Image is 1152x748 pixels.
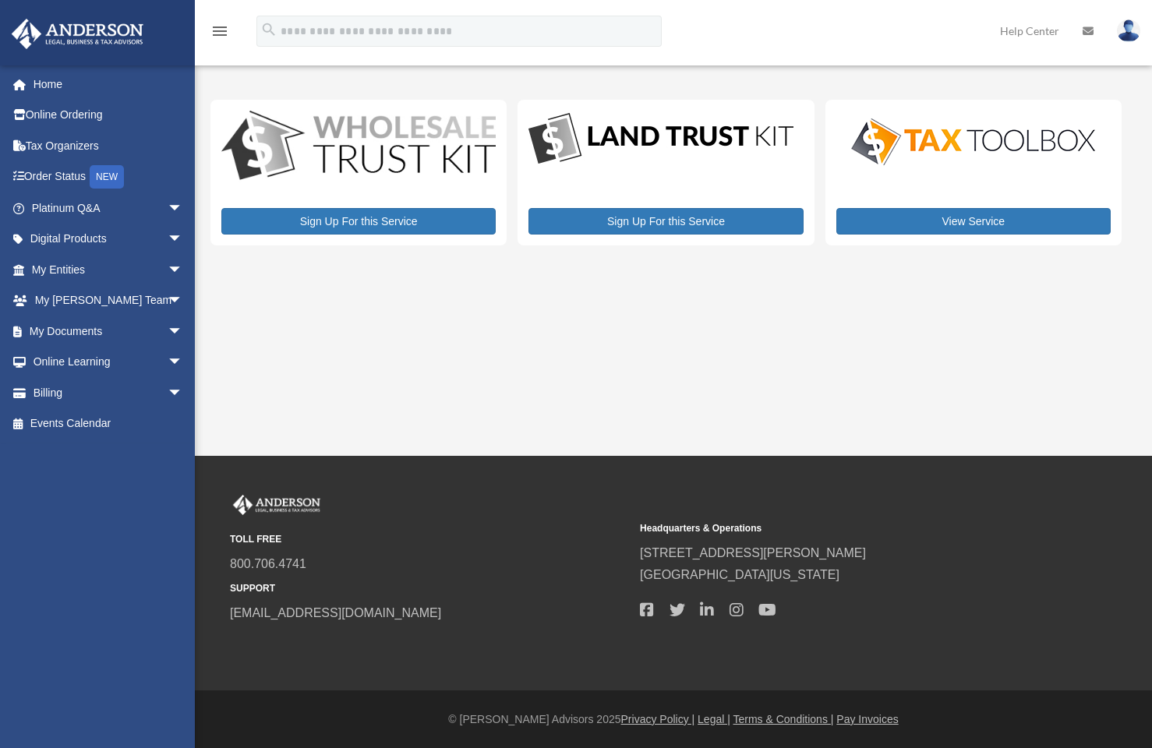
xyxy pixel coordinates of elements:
[230,531,629,548] small: TOLL FREE
[11,224,199,255] a: Digital Productsarrow_drop_down
[210,27,229,41] a: menu
[221,208,496,235] a: Sign Up For this Service
[230,495,323,515] img: Anderson Advisors Platinum Portal
[640,568,839,581] a: [GEOGRAPHIC_DATA][US_STATE]
[640,546,866,559] a: [STREET_ADDRESS][PERSON_NAME]
[11,285,207,316] a: My [PERSON_NAME] Teamarrow_drop_down
[7,19,148,49] img: Anderson Advisors Platinum Portal
[221,111,496,183] img: WS-Trust-Kit-lgo-1.jpg
[528,111,793,168] img: LandTrust_lgo-1.jpg
[698,713,730,725] a: Legal |
[90,165,124,189] div: NEW
[11,130,207,161] a: Tax Organizers
[733,713,834,725] a: Terms & Conditions |
[11,161,207,193] a: Order StatusNEW
[210,22,229,41] i: menu
[11,316,207,347] a: My Documentsarrow_drop_down
[260,21,277,38] i: search
[230,580,629,597] small: SUPPORT
[168,377,199,409] span: arrow_drop_down
[836,208,1111,235] a: View Service
[836,713,898,725] a: Pay Invoices
[11,377,207,408] a: Billingarrow_drop_down
[11,347,207,378] a: Online Learningarrow_drop_down
[168,192,199,224] span: arrow_drop_down
[528,208,803,235] a: Sign Up For this Service
[621,713,695,725] a: Privacy Policy |
[195,710,1152,729] div: © [PERSON_NAME] Advisors 2025
[168,316,199,348] span: arrow_drop_down
[230,606,441,619] a: [EMAIL_ADDRESS][DOMAIN_NAME]
[11,100,207,131] a: Online Ordering
[640,520,1039,537] small: Headquarters & Operations
[168,347,199,379] span: arrow_drop_down
[11,192,207,224] a: Platinum Q&Aarrow_drop_down
[230,557,306,570] a: 800.706.4741
[168,285,199,317] span: arrow_drop_down
[11,254,207,285] a: My Entitiesarrow_drop_down
[11,408,207,439] a: Events Calendar
[168,254,199,286] span: arrow_drop_down
[168,224,199,256] span: arrow_drop_down
[1117,19,1140,42] img: User Pic
[11,69,207,100] a: Home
